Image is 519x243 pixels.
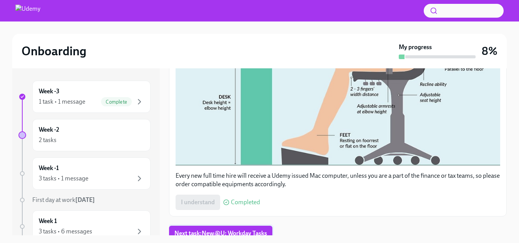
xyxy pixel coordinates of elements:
[39,136,56,144] div: 2 tasks
[39,174,88,183] div: 3 tasks • 1 message
[39,126,59,134] h6: Week -2
[176,172,500,188] p: Every new full time hire will receive a Udemy issued Mac computer, unless you are a part of the f...
[75,196,95,203] strong: [DATE]
[174,230,267,237] span: Next task : New@U: Workday Tasks
[32,196,95,203] span: First day at work
[15,5,40,17] img: Udemy
[39,87,60,96] h6: Week -3
[18,157,151,190] a: Week -13 tasks • 1 message
[22,43,86,59] h2: Onboarding
[399,43,432,51] strong: My progress
[18,81,151,113] a: Week -31 task • 1 messageComplete
[101,99,132,105] span: Complete
[169,226,272,241] button: Next task:New@U: Workday Tasks
[39,98,85,106] div: 1 task • 1 message
[39,164,59,172] h6: Week -1
[39,227,92,236] div: 3 tasks • 6 messages
[18,210,151,243] a: Week 13 tasks • 6 messages
[18,196,151,204] a: First day at work[DATE]
[39,217,57,225] h6: Week 1
[482,44,497,58] h3: 8%
[231,199,260,205] span: Completed
[18,119,151,151] a: Week -22 tasks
